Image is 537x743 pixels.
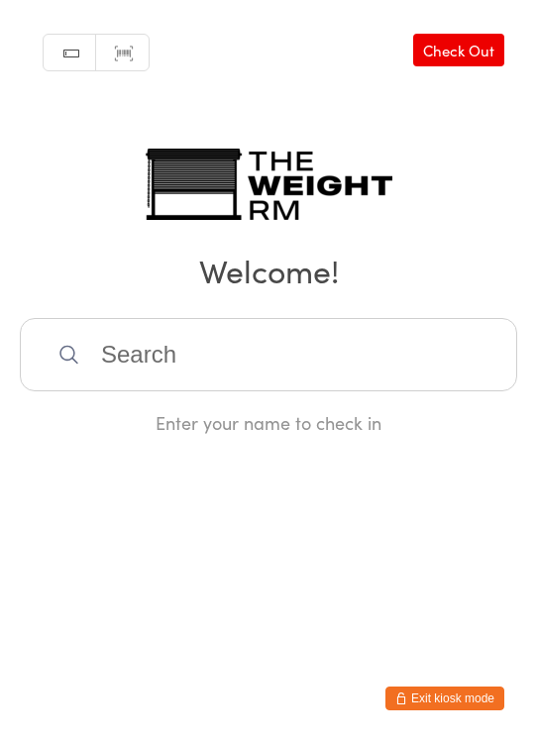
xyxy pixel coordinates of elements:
[145,149,392,220] img: The Weight Rm
[20,410,517,435] div: Enter your name to check in
[20,318,517,391] input: Search
[385,687,504,710] button: Exit kiosk mode
[20,248,517,292] h2: Welcome!
[413,34,504,66] a: Check Out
